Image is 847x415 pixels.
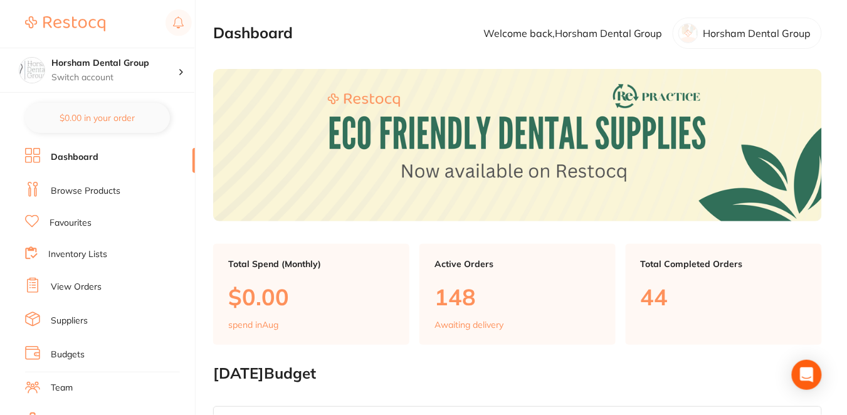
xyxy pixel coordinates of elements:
[19,58,45,83] img: Horsham Dental Group
[51,71,178,84] p: Switch account
[213,24,293,42] h2: Dashboard
[483,28,663,39] p: Welcome back, Horsham Dental Group
[703,28,811,39] p: Horsham Dental Group
[434,320,503,330] p: Awaiting delivery
[48,248,107,261] a: Inventory Lists
[25,9,105,38] a: Restocq Logo
[419,244,616,345] a: Active Orders148Awaiting delivery
[51,349,85,361] a: Budgets
[228,259,394,269] p: Total Spend (Monthly)
[228,284,394,310] p: $0.00
[213,244,409,345] a: Total Spend (Monthly)$0.00spend inAug
[213,69,822,221] img: Dashboard
[641,259,807,269] p: Total Completed Orders
[626,244,822,345] a: Total Completed Orders44
[213,365,822,382] h2: [DATE] Budget
[51,151,98,164] a: Dashboard
[641,284,807,310] p: 44
[25,103,170,133] button: $0.00 in your order
[434,284,601,310] p: 148
[792,360,822,390] div: Open Intercom Messenger
[51,382,73,394] a: Team
[51,315,88,327] a: Suppliers
[51,57,178,70] h4: Horsham Dental Group
[25,16,105,31] img: Restocq Logo
[50,217,92,229] a: Favourites
[434,259,601,269] p: Active Orders
[51,281,102,293] a: View Orders
[51,185,120,197] a: Browse Products
[228,320,278,330] p: spend in Aug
